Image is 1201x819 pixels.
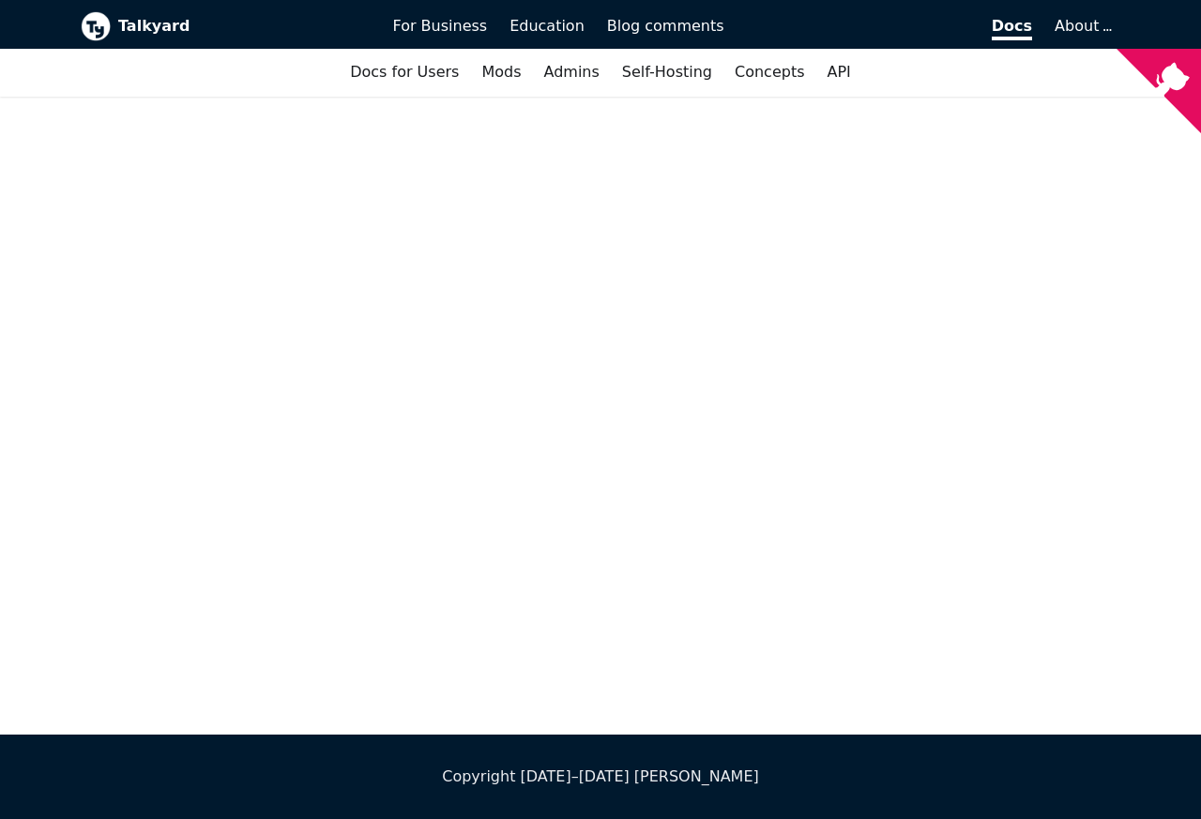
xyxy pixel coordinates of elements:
[723,56,816,88] a: Concepts
[118,14,367,38] b: Talkyard
[992,17,1032,40] span: Docs
[1055,17,1109,35] a: About
[607,17,724,35] span: Blog comments
[533,56,611,88] a: Admins
[816,56,862,88] a: API
[509,17,585,35] span: Education
[736,10,1044,42] a: Docs
[382,10,499,42] a: For Business
[470,56,532,88] a: Mods
[81,765,1120,789] div: Copyright [DATE]–[DATE] [PERSON_NAME]
[498,10,596,42] a: Education
[339,56,470,88] a: Docs for Users
[81,11,367,41] a: Talkyard logoTalkyard
[393,17,488,35] span: For Business
[611,56,723,88] a: Self-Hosting
[596,10,736,42] a: Blog comments
[81,11,111,41] img: Talkyard logo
